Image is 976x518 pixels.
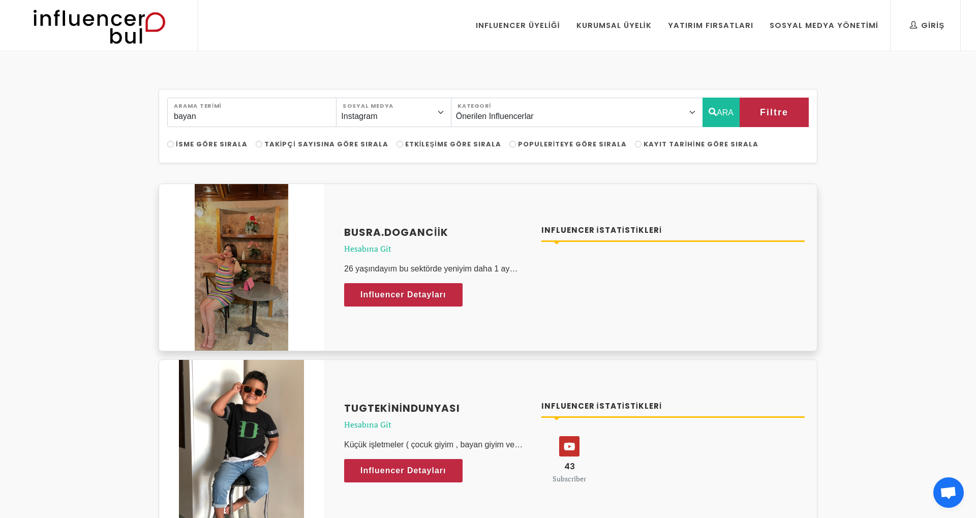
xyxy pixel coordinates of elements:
[907,21,916,29] img: support.svg
[344,418,529,431] span: Hesabına Git
[760,104,788,121] span: Filtre
[360,463,446,478] span: Influencer Detayları
[16,26,24,35] img: website_grey.svg
[344,401,529,416] a: tugtekinindunyası
[518,139,627,149] span: Populeriteye Göre Sırala
[350,59,358,67] img: tab_keywords_by_traffic_grey.svg
[344,242,529,255] span: Hesabına Git
[608,59,616,67] img: tab_backlinks_grey.svg
[26,26,112,35] div: Domain: [DOMAIN_NAME]
[344,283,463,307] a: Influencer Detayları
[861,60,890,67] div: Site Audit
[360,287,446,302] span: Influencer Detayları
[564,461,575,472] span: 43
[361,60,420,67] div: Keywords by Traffic
[703,98,740,127] button: ARA
[405,139,501,149] span: Etkileşime Göre Sırala
[28,16,50,24] div: v 4.0.25
[576,20,652,31] div: Kurumsal Üyelik
[619,60,647,67] div: Backlinks
[770,20,878,31] div: Sosyal Medya Yönetimi
[740,98,809,127] button: Filtre
[929,21,937,29] img: setting.svg
[476,20,560,31] div: Influencer Üyeliği
[509,141,516,147] input: Populeriteye Göre Sırala
[344,225,529,240] a: busra.doganciik
[111,59,119,67] img: tab_domain_overview_orange.svg
[344,459,463,482] a: Influencer Detayları
[553,474,586,483] small: Subscriber
[541,225,805,236] h4: Influencer İstatistikleri
[264,139,388,149] span: Takipçi Sayısına Göre Sırala
[16,16,24,24] img: logo_orange.svg
[644,139,758,149] span: Kayıt Tarihine Göre Sırala
[396,141,403,147] input: Etkileşime Göre Sırala
[167,98,337,127] input: Search..
[541,401,805,412] h4: Influencer İstatistikleri
[910,20,944,31] div: Giriş
[635,141,642,147] input: Kayıt Tarihine Göre Sırala
[933,477,964,508] div: Açık sohbet
[950,21,958,29] img: go_to_app.svg
[176,139,248,149] span: İsme Göre Sırala
[256,141,262,147] input: Takipçi Sayısına Göre Sırala
[668,20,753,31] div: Yatırım Fırsatları
[167,141,174,147] input: İsme Göre Sırala
[123,60,175,67] div: Domain Overview
[849,59,858,67] img: tab_seo_analyzer_grey.svg
[344,439,529,451] p: Küçük işletmeler ( çocuk giyim , bayan giyim ve aksesuar) tanıtımı yapabilirim. Şartlar özel olar...
[344,263,529,275] p: 26 yaşındayım bu sektörde yeniyim daha 1 ay olmadan 500 organik takipçim oldu yüzde 60 bayan geri...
